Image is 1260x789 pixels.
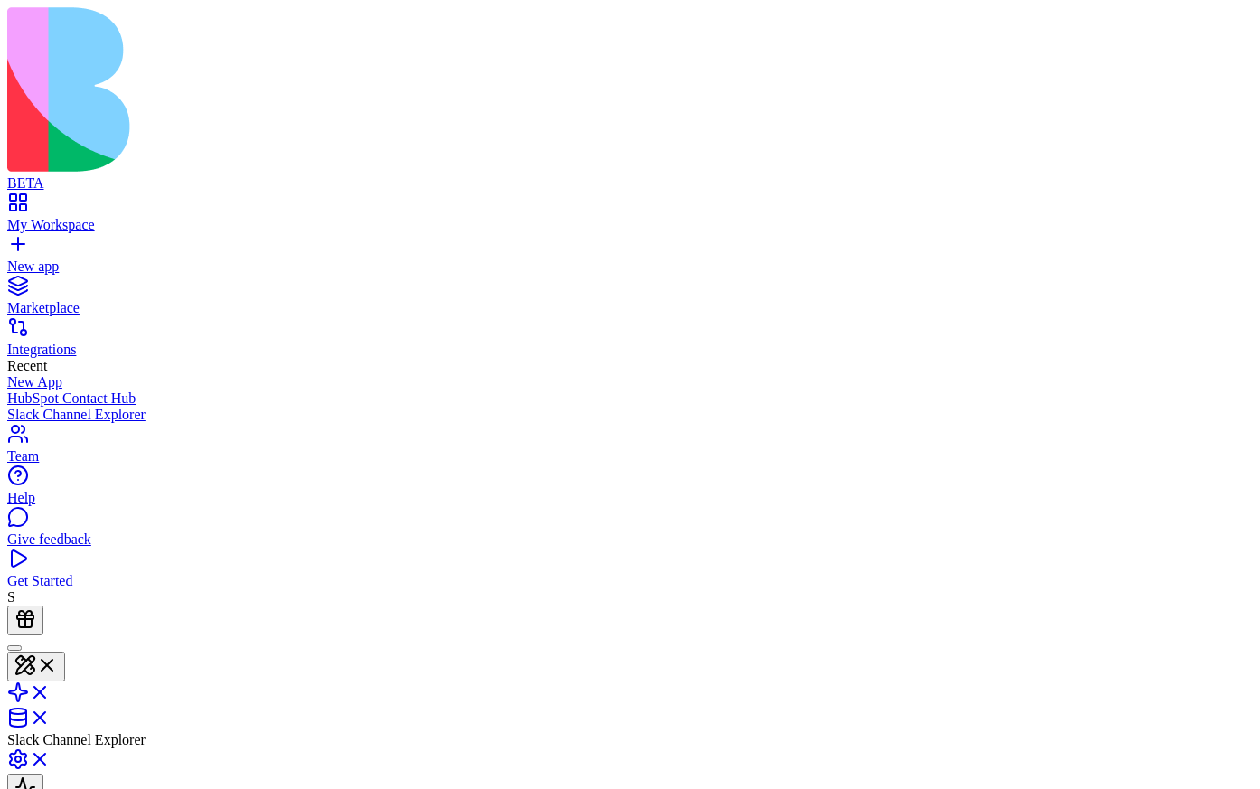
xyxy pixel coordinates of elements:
div: Get Started [7,573,1253,589]
div: Integrations [7,342,1253,358]
a: My Workspace [7,201,1253,233]
a: Slack Channel Explorer [7,407,1253,423]
a: New App [7,374,1253,390]
div: My Workspace [7,217,1253,233]
a: New app [7,242,1253,275]
a: HubSpot Contact Hub [7,390,1253,407]
a: Get Started [7,557,1253,589]
a: Marketplace [7,284,1253,316]
a: Give feedback [7,515,1253,548]
div: New app [7,258,1253,275]
div: Team [7,448,1253,465]
div: Help [7,490,1253,506]
div: BETA [7,175,1253,192]
span: Slack Channel Explorer [7,732,146,747]
a: BETA [7,159,1253,192]
div: Marketplace [7,300,1253,316]
img: logo [7,7,734,172]
a: Team [7,432,1253,465]
a: Integrations [7,325,1253,358]
div: Give feedback [7,531,1253,548]
span: S [7,589,15,605]
span: Recent [7,358,47,373]
a: Help [7,474,1253,506]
